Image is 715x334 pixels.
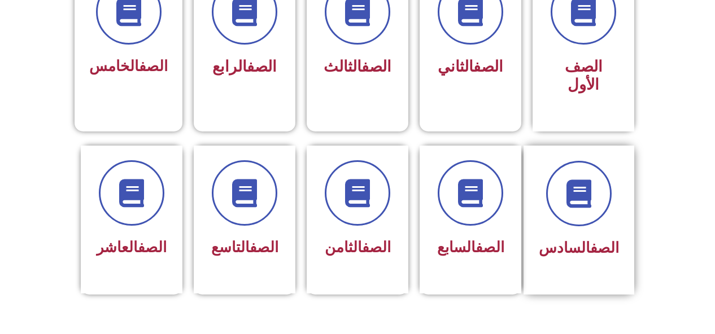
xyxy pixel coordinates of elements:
[361,58,391,76] a: الصف
[362,239,391,256] a: الصف
[139,58,168,74] a: الصف
[476,239,504,256] a: الصف
[211,239,278,256] span: التاسع
[212,58,277,76] span: الرابع
[437,239,504,256] span: السابع
[473,58,503,76] a: الصف
[539,239,619,256] span: السادس
[138,239,167,256] a: الصف
[247,58,277,76] a: الصف
[590,239,619,256] a: الصف
[324,58,391,76] span: الثالث
[565,58,603,94] span: الصف الأول
[250,239,278,256] a: الصف
[89,58,168,74] span: الخامس
[97,239,167,256] span: العاشر
[325,239,391,256] span: الثامن
[438,58,503,76] span: الثاني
